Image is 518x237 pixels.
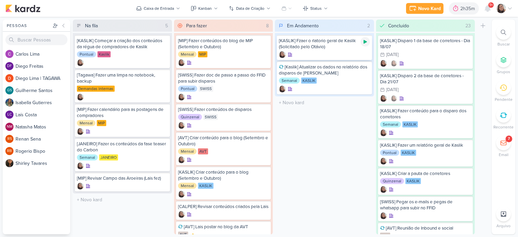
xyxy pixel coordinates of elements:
[489,2,493,8] span: 9+
[178,122,185,129] img: Sharlene Khoury
[178,59,185,66] div: Criador(a): Sharlene Khoury
[497,69,510,75] p: Grupos
[380,150,399,156] div: Pontual
[5,50,13,58] img: Carlos Lima
[178,156,185,163] div: Criador(a): Sharlene Khoury
[418,5,441,12] div: Novo Kard
[199,86,213,92] div: SWISS
[16,148,70,155] div: R o g e r i o B i s p o
[178,211,185,218] img: Sharlene Khoury
[178,224,269,230] div: [AVT] Lais postar no blog da AVT
[74,195,171,205] input: + Novo kard
[380,178,404,184] div: Quinzenal
[16,160,70,167] div: S h i r l e y T a v a r e s
[16,136,70,143] div: R e n a n S e n a
[380,108,471,120] div: [KASLIK] Fazer conteúdo para o disparo dos corretores
[279,38,370,50] div: [KASLIK] Fzaer o rlatorio geral de Kaslik (Solicitado pelo Otávio)
[178,191,185,198] div: Criador(a): Sharlene Khoury
[386,88,399,92] div: [DATE]
[463,22,473,29] div: 23
[178,51,197,57] div: Mensal
[77,107,168,119] div: [MIP] Fazer calendário para as postagens de compradores
[380,199,471,211] div: [SWISS] Pegar os e-mails e pegas de whatsapp para subir no FFID
[16,123,70,130] div: N a t a s h a M a t o s
[496,4,506,13] img: Sharlene Khoury
[276,98,373,108] input: + Novo kard
[508,136,510,142] div: 7
[380,225,471,231] div: [AVT] Reunião de Inbound e social
[7,137,12,141] p: RS
[492,25,515,47] li: Ctrl + F
[178,183,197,189] div: Mensal
[380,158,387,165] img: Sharlene Khoury
[406,3,443,14] button: Novo Kard
[361,37,370,47] div: Ligar relógio
[493,124,514,130] p: Recorrente
[389,60,397,67] div: Colaboradores: Sharlene Khoury
[7,125,12,129] p: NM
[16,63,70,70] div: D i e g o F r e i t a s
[380,142,471,148] div: [KASLIK] Fazer um relatório geral de Kaslik
[178,94,185,100] img: Sharlene Khoury
[178,72,269,84] div: [SWISS] Fazer doc de passo a passo do FFID para subir disparos
[402,121,418,127] div: KASLIK
[365,22,373,29] div: 2
[386,53,399,57] div: [DATE]
[5,147,13,155] div: Rogerio Bispo
[5,62,13,70] div: Diego Freitas
[5,34,67,45] input: Buscar Pessoas
[380,38,471,50] div: [KASLIK] Disparo 1 da base de corretores - Dia 18/07
[77,72,168,84] div: [Tagawa] Fazer uma limpa no notebook, backup
[178,38,269,50] div: [MIP] Fazer conteúdos do blog de MIP (Setembro e Outubro)
[16,99,70,106] div: I s a b e l l a G u t i e r r e s
[178,148,197,154] div: Mensal
[380,60,387,67] div: Criador(a): Sharlene Khoury
[178,107,269,113] div: [SWISS] Fazer conteúdos de disparos
[7,89,12,92] p: GS
[77,183,84,189] img: Sharlene Khoury
[391,60,397,67] img: Sharlene Khoury
[5,111,13,119] div: Laís Costa
[401,150,416,156] div: KASLIK
[198,51,207,57] div: MIP
[77,94,84,100] div: Criador(a): Sharlene Khoury
[97,120,106,126] div: MIP
[16,75,70,82] div: D i e g o L i m a | T A G A W A
[77,51,96,57] div: Pontual
[497,41,510,47] p: Buscar
[380,158,387,165] div: Criador(a): Sharlene Khoury
[391,95,397,102] img: Sharlene Khoury
[178,169,269,181] div: [KASLIK] Criar conteúdo para o blog (Setembro e Outubro)
[198,183,213,189] div: KASLIK
[380,186,387,193] img: Sharlene Khoury
[77,38,168,50] div: [KASLIK] Começar a criação dos conteúdos da régua de compradores de Kaslik
[178,59,185,66] img: Sharlene Khoury
[178,156,185,163] img: Sharlene Khoury
[178,191,185,198] img: Sharlene Khoury
[16,111,70,118] div: L a í s C o s t a
[178,114,202,120] div: Quinzenal
[7,64,12,68] p: DF
[279,86,286,92] img: Sharlene Khoury
[7,149,12,153] p: RB
[496,223,511,229] p: Arquivo
[77,94,84,100] img: Sharlene Khoury
[5,74,13,82] img: Diego Lima | TAGAWA
[380,171,471,177] div: [KASLIK] Criar a pauta de corretores
[178,86,197,92] div: Pontual
[380,129,387,136] div: Criador(a): Sharlene Khoury
[405,178,421,184] div: KASLIK
[97,51,111,57] div: Kaslik
[389,95,397,102] div: Colaboradores: Sharlene Khoury
[5,123,13,131] div: Natasha Matos
[380,212,387,219] img: Sharlene Khoury
[279,51,286,58] img: Sharlene Khoury
[198,148,208,154] div: AVT
[77,154,98,160] div: Semanal
[178,122,185,129] div: Criador(a): Sharlene Khoury
[178,204,269,210] div: [CALPER] Revisar conteúdos criados pela Lais
[7,113,12,117] p: LC
[380,129,387,136] img: Sharlene Khoury
[5,98,13,107] img: Isabella Gutierres
[77,120,95,126] div: Mensal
